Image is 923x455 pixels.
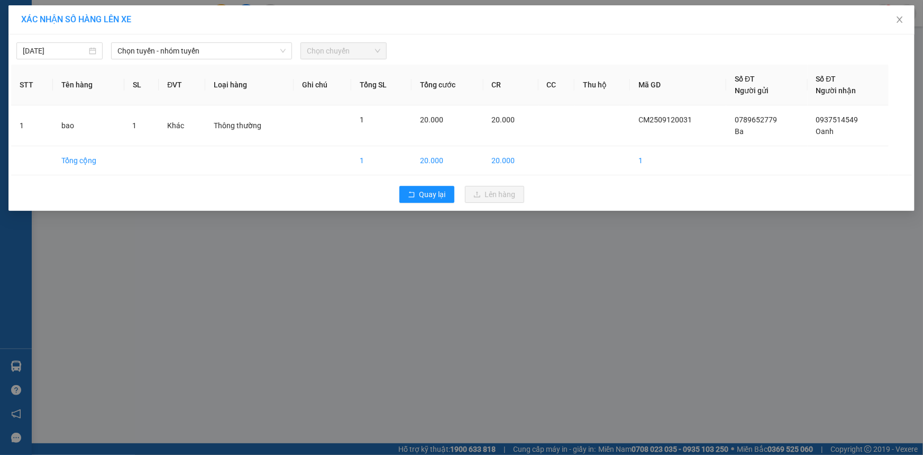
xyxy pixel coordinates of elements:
td: 1 [351,146,412,175]
span: Chọn tuyến - nhóm tuyến [117,43,286,59]
span: rollback [408,191,415,199]
th: Mã GD [630,65,726,105]
span: Số ĐT [735,75,755,83]
span: Chọn chuyến [307,43,380,59]
td: 1 [11,105,53,146]
span: 1 [360,115,364,124]
span: Người gửi [735,86,769,95]
th: CC [538,65,574,105]
span: 20.000 [492,115,515,124]
button: Close [885,5,915,35]
td: 20.000 [483,146,538,175]
span: 20.000 [420,115,443,124]
th: Thu hộ [574,65,630,105]
span: 0937514549 [816,115,858,124]
span: Số ĐT [816,75,836,83]
button: rollbackQuay lại [399,186,454,203]
th: CR [483,65,538,105]
th: Loại hàng [205,65,294,105]
th: SL [124,65,159,105]
th: Ghi chú [294,65,352,105]
td: Tổng cộng [53,146,124,175]
input: 12/09/2025 [23,45,87,57]
th: ĐVT [159,65,205,105]
th: Tổng cước [412,65,483,105]
span: Oanh [816,127,834,136]
span: Quay lại [419,189,446,200]
span: XÁC NHẬN SỐ HÀNG LÊN XE [21,14,131,24]
button: uploadLên hàng [465,186,524,203]
th: Tổng SL [351,65,412,105]
span: down [280,48,286,54]
td: 1 [630,146,726,175]
span: Người nhận [816,86,856,95]
td: Thông thường [205,105,294,146]
span: Ba [735,127,744,136]
span: 1 [133,121,137,130]
td: bao [53,105,124,146]
th: Tên hàng [53,65,124,105]
span: 0789652779 [735,115,777,124]
td: 20.000 [412,146,483,175]
th: STT [11,65,53,105]
span: CM2509120031 [638,115,692,124]
td: Khác [159,105,205,146]
span: close [895,15,904,24]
